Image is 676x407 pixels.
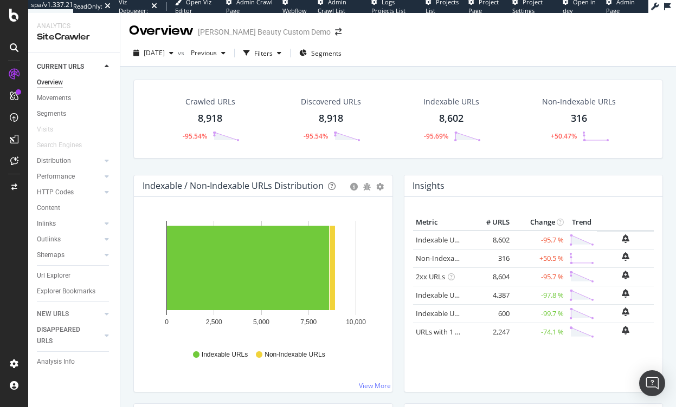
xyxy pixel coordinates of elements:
[254,49,273,58] div: Filters
[73,2,102,11] div: ReadOnly:
[622,289,629,298] div: bell-plus
[622,234,629,243] div: bell-plus
[265,350,325,359] span: Non-Indexable URLs
[198,27,331,37] div: [PERSON_NAME] Beauty Custom Demo
[165,318,169,326] text: 0
[37,270,70,281] div: Url Explorer
[37,77,63,88] div: Overview
[282,6,307,15] span: Webflow
[37,234,101,245] a: Outlinks
[622,326,629,334] div: bell-plus
[37,124,64,135] a: Visits
[37,286,112,297] a: Explorer Bookmarks
[551,132,577,141] div: +50.47%
[512,231,566,250] td: -95.7 %
[413,214,469,231] th: Metric
[37,140,82,151] div: Search Engines
[416,253,482,263] a: Non-Indexable URLs
[37,356,75,367] div: Analysis Info
[512,249,566,267] td: +50.5 %
[542,96,616,107] div: Non-Indexable URLs
[469,214,512,231] th: # URLS
[37,250,65,261] div: Sitemaps
[512,286,566,304] td: -97.8 %
[129,44,178,62] button: [DATE]
[416,290,506,300] a: Indexable URLs with Bad H1
[639,370,665,396] div: Open Intercom Messenger
[37,93,71,104] div: Movements
[143,180,324,191] div: Indexable / Non-Indexable URLs Distribution
[178,48,186,57] span: vs
[469,267,512,286] td: 8,604
[185,96,235,107] div: Crawled URLs
[186,44,230,62] button: Previous
[469,304,512,323] td: 600
[37,218,101,229] a: Inlinks
[37,234,61,245] div: Outlinks
[37,270,112,281] a: Url Explorer
[37,155,101,167] a: Distribution
[37,155,71,167] div: Distribution
[144,48,165,57] span: 2025 Sep. 10th
[37,108,112,120] a: Segments
[423,96,479,107] div: Indexable URLs
[206,318,222,326] text: 2,500
[37,218,56,229] div: Inlinks
[319,111,343,126] div: 8,918
[37,187,101,198] a: HTTP Codes
[416,235,466,245] a: Indexable URLs
[416,327,495,337] a: URLs with 1 Follow Inlink
[37,61,84,73] div: CURRENT URLS
[186,48,217,57] span: Previous
[37,171,101,182] a: Performance
[37,61,101,73] a: CURRENT URLS
[37,324,92,347] div: DISAPPEARED URLS
[37,324,101,347] a: DISAPPEARED URLS
[622,271,629,279] div: bell-plus
[566,214,597,231] th: Trend
[469,249,512,267] td: 316
[239,44,286,62] button: Filters
[37,77,112,88] a: Overview
[622,307,629,316] div: bell-plus
[295,44,346,62] button: Segments
[37,308,101,320] a: NEW URLS
[350,183,358,191] div: circle-info
[512,323,566,341] td: -74.1 %
[359,381,391,390] a: View More
[469,323,512,341] td: 2,247
[363,183,371,191] div: bug
[37,187,74,198] div: HTTP Codes
[376,183,384,191] div: gear
[37,140,93,151] a: Search Engines
[37,124,53,135] div: Visits
[512,267,566,286] td: -95.7 %
[416,272,445,281] a: 2xx URLs
[469,286,512,304] td: 4,387
[571,111,587,126] div: 316
[413,179,445,193] h4: Insights
[37,286,95,297] div: Explorer Bookmarks
[300,318,317,326] text: 7,500
[304,132,328,141] div: -95.54%
[198,111,222,126] div: 8,918
[37,108,66,120] div: Segments
[37,202,60,214] div: Content
[512,214,566,231] th: Change
[143,214,379,340] svg: A chart.
[416,308,534,318] a: Indexable URLs with Bad Description
[253,318,269,326] text: 5,000
[37,308,69,320] div: NEW URLS
[37,250,101,261] a: Sitemaps
[311,49,342,58] span: Segments
[469,231,512,250] td: 8,602
[37,202,112,214] a: Content
[37,31,111,43] div: SiteCrawler
[512,304,566,323] td: -99.7 %
[439,111,463,126] div: 8,602
[129,22,194,40] div: Overview
[183,132,207,141] div: -95.54%
[37,22,111,31] div: Analytics
[37,171,75,182] div: Performance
